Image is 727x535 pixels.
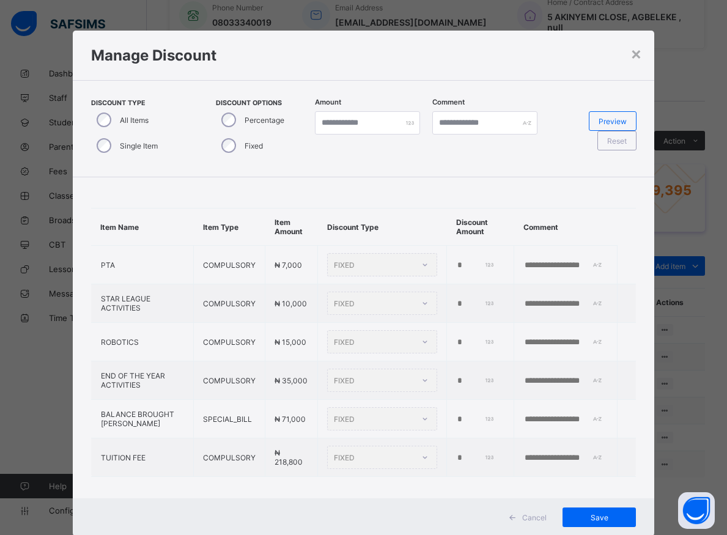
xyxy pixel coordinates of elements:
[194,246,265,284] td: COMPULSORY
[194,284,265,323] td: COMPULSORY
[91,284,193,323] td: STAR LEAGUE ACTIVITIES
[447,208,514,246] th: Discount Amount
[216,99,309,107] span: Discount Options
[275,260,302,270] span: ₦ 7,000
[91,208,193,246] th: Item Name
[120,116,149,125] label: All Items
[275,299,307,308] span: ₦ 10,000
[678,492,715,529] button: Open asap
[630,43,642,64] div: ×
[194,323,265,361] td: COMPULSORY
[265,208,318,246] th: Item Amount
[91,438,193,477] td: TUITION FEE
[245,116,284,125] label: Percentage
[318,208,447,246] th: Discount Type
[275,415,306,424] span: ₦ 71,000
[194,400,265,438] td: SPECIAL_BILL
[607,136,627,146] span: Reset
[275,376,308,385] span: ₦ 35,000
[194,438,265,477] td: COMPULSORY
[91,400,193,438] td: BALANCE BROUGHT [PERSON_NAME]
[275,448,303,467] span: ₦ 218,800
[572,513,627,522] span: Save
[245,141,263,150] label: Fixed
[91,246,193,284] td: PTA
[91,46,636,64] h1: Manage Discount
[91,99,191,107] span: Discount Type
[514,208,618,246] th: Comment
[91,361,193,400] td: END OF THE YEAR ACTIVITIES
[432,98,465,106] label: Comment
[599,117,627,126] span: Preview
[522,513,547,522] span: Cancel
[120,141,158,150] label: Single Item
[91,323,193,361] td: ROBOTICS
[194,361,265,400] td: COMPULSORY
[194,208,265,246] th: Item Type
[315,98,341,106] label: Amount
[275,338,306,347] span: ₦ 15,000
